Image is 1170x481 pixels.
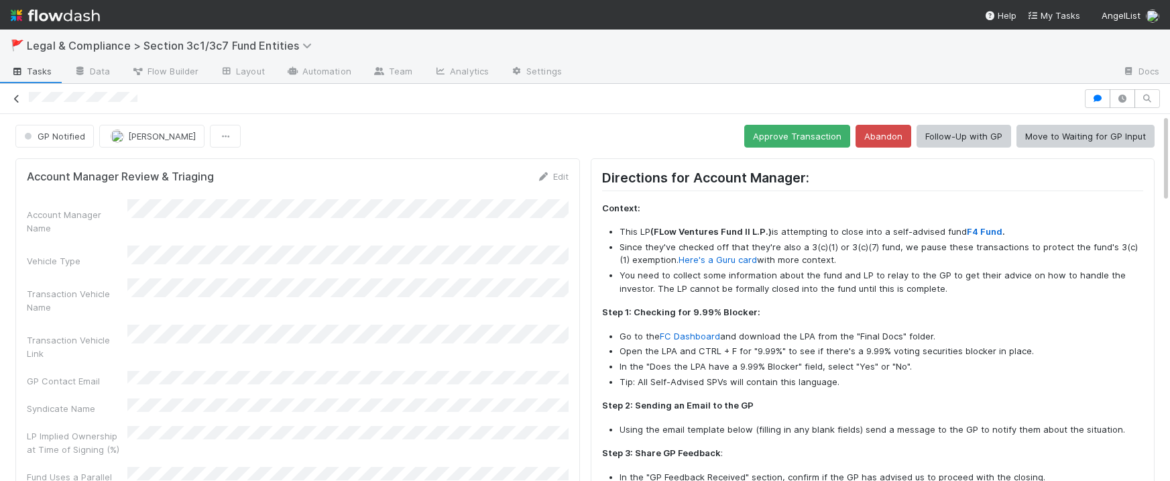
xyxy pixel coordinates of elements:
strong: . [967,226,1005,237]
div: Account Manager Name [27,208,127,235]
button: GP Notified [15,125,94,148]
a: Data [63,62,121,83]
span: GP Notified [21,131,85,142]
h2: Directions for Account Manager: [602,170,1144,191]
a: Analytics [423,62,500,83]
p: : [602,447,1144,460]
a: Layout [209,62,276,83]
li: Tip: All Self-Advised SPVs will contain this language. [620,376,1144,389]
a: F4 Fund [967,226,1002,237]
span: AngelList [1102,10,1140,21]
a: FC Dashboard [660,331,720,341]
a: Docs [1112,62,1170,83]
span: 🚩 [11,40,24,51]
span: Tasks [11,64,52,78]
div: Vehicle Type [27,254,127,268]
img: avatar_cd087ddc-540b-4a45-9726-71183506ed6a.png [111,129,124,143]
a: My Tasks [1027,9,1080,22]
div: Transaction Vehicle Link [27,333,127,360]
a: Flow Builder [121,62,209,83]
li: You need to collect some information about the fund and LP to relay to the GP to get their advice... [620,269,1144,295]
strong: Step 2: Sending an Email to the GP [602,400,754,411]
button: Move to Waiting for GP Input [1016,125,1155,148]
strong: Step 3: Share GP Feedback [602,447,721,458]
div: Transaction Vehicle Name [27,287,127,314]
a: Edit [537,171,569,182]
li: This LP is attempting to close into a self-advised fund [620,225,1144,239]
div: Help [984,9,1016,22]
button: Abandon [856,125,911,148]
a: Automation [276,62,362,83]
div: LP Implied Ownership at Time of Signing (%) [27,429,127,456]
div: GP Contact Email [27,374,127,388]
strong: (FLow Ventures Fund II L.P.) [650,226,772,237]
li: Using the email template below (filling in any blank fields) send a message to the GP to notify t... [620,423,1144,437]
span: [PERSON_NAME] [128,131,196,142]
h5: Account Manager Review & Triaging [27,170,214,184]
a: Team [362,62,423,83]
span: Legal & Compliance > Section 3c1/3c7 Fund Entities [27,39,318,52]
button: [PERSON_NAME] [99,125,204,148]
span: Flow Builder [131,64,198,78]
strong: Context: [602,203,640,213]
li: Open the LPA and CTRL + F for "9.99%" to see if there's a 9.99% voting securities blocker in place. [620,345,1144,358]
li: In the "Does the LPA have a 9.99% Blocker" field, select "Yes" or "No". [620,360,1144,374]
li: Go to the and download the LPA from the "Final Docs" folder. [620,330,1144,343]
img: logo-inverted-e16ddd16eac7371096b0.svg [11,4,100,27]
a: Here's a Guru card [679,254,757,265]
img: avatar_cd087ddc-540b-4a45-9726-71183506ed6a.png [1146,9,1159,23]
button: Approve Transaction [744,125,850,148]
button: Follow-Up with GP [917,125,1011,148]
strong: Step 1: Checking for 9.99% Blocker: [602,307,760,317]
span: My Tasks [1027,10,1080,21]
a: Settings [500,62,573,83]
div: Syndicate Name [27,402,127,415]
li: Since they've checked off that they're also a 3(c)(1) or 3(c)(7) fund, we pause these transaction... [620,241,1144,267]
